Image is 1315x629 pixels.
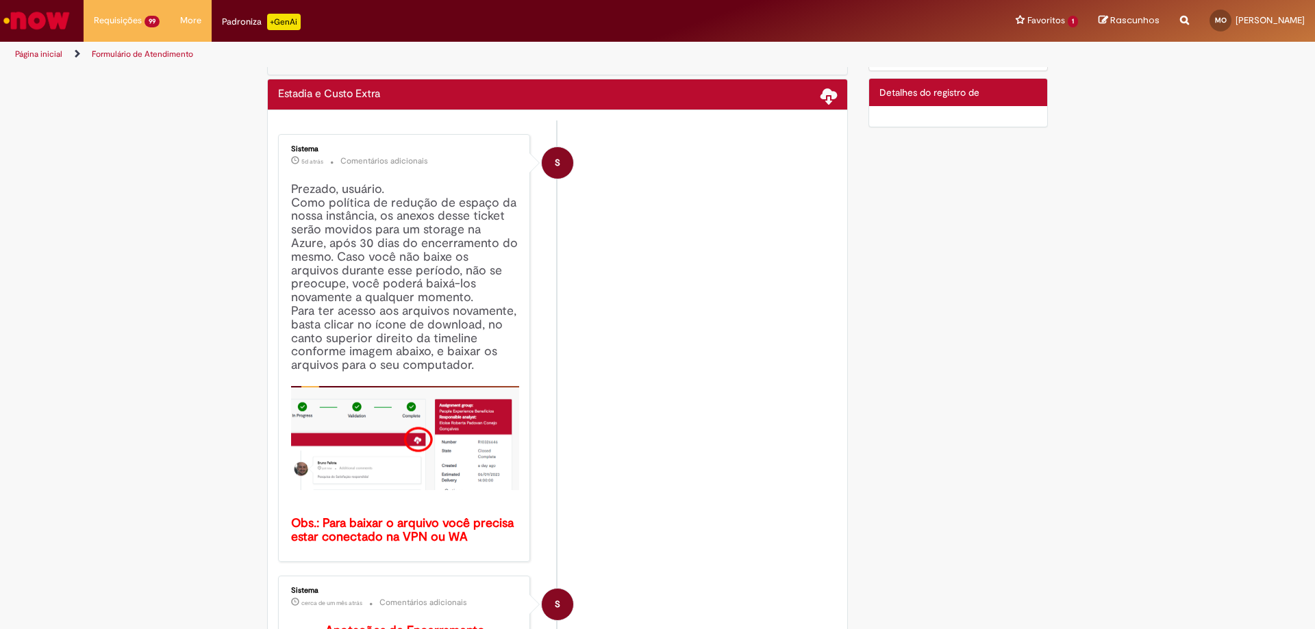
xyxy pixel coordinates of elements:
time: 25/07/2025 15:56:16 [301,599,362,607]
small: Comentários adicionais [379,597,467,608]
span: Requisições [94,14,142,27]
p: +GenAi [267,14,301,30]
a: Formulário de Atendimento [92,49,193,60]
ul: Trilhas de página [10,42,866,67]
span: Detalhes do registro de [879,86,979,99]
span: S [555,588,560,621]
div: Padroniza [222,14,301,30]
div: System [542,147,573,179]
span: More [180,14,201,27]
div: System [542,589,573,620]
h2: Estadia e Custo Extra Histórico de tíquete [278,88,380,101]
span: Favoritos [1027,14,1065,27]
span: [PERSON_NAME] [1236,14,1305,26]
a: Rascunhos [1099,14,1160,27]
span: 1 [1068,16,1078,27]
span: MO [1215,16,1227,25]
span: 99 [145,16,160,27]
span: cerca de um mês atrás [301,599,362,607]
img: x_mdbda_azure_blob.picture2.png [291,386,519,490]
div: Sistema [291,587,519,595]
small: Comentários adicionais [340,155,428,167]
b: Obs.: Para baixar o arquivo você precisa estar conectado na VPN ou WA [291,515,517,545]
span: S [555,146,560,179]
h4: Prezado, usuário. Como política de redução de espaço da nossa instância, os anexos desse ticket s... [291,183,519,544]
img: ServiceNow [1,7,72,34]
span: 5d atrás [301,157,323,166]
span: Rascunhos [1110,14,1160,27]
div: Sistema [291,145,519,153]
a: Página inicial [15,49,62,60]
